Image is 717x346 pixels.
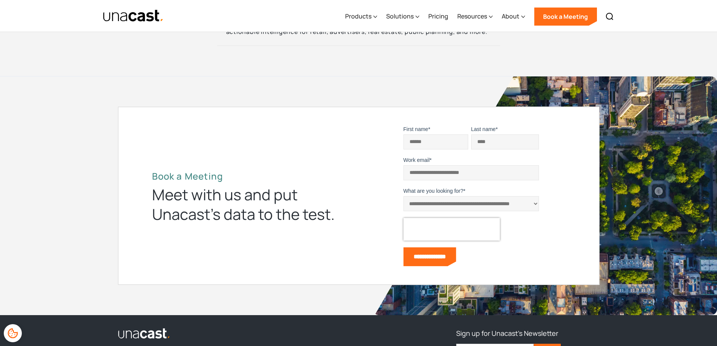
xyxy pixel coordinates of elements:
[605,12,614,21] img: Search icon
[502,12,519,21] div: About
[386,12,414,21] div: Solutions
[373,76,717,315] img: bird's eye view of the city
[103,9,164,23] img: Unacast text logo
[471,126,496,132] span: Last name
[152,171,348,182] h2: Book a Meeting
[118,327,394,339] a: link to the homepage
[403,218,500,241] iframe: reCAPTCHA
[456,327,558,339] h3: Sign up for Unacast's Newsletter
[118,328,170,339] img: Unacast logo
[428,1,448,32] a: Pricing
[103,9,164,23] a: home
[403,157,430,163] span: Work email
[502,1,525,32] div: About
[152,185,348,224] div: Meet with us and put Unacast’s data to the test.
[403,126,428,132] span: First name
[457,1,493,32] div: Resources
[457,12,487,21] div: Resources
[403,188,464,194] span: What are you looking for?
[345,12,371,21] div: Products
[4,324,22,342] div: Cookie Preferences
[345,1,377,32] div: Products
[534,8,597,26] a: Book a Meeting
[386,1,419,32] div: Solutions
